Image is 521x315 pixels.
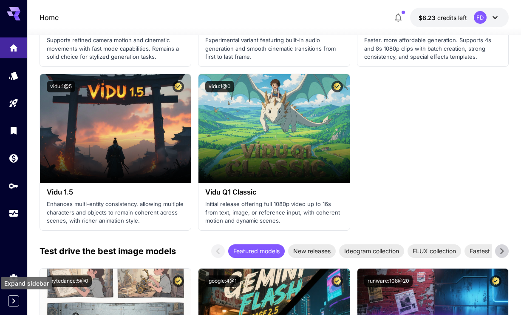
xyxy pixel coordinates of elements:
[40,12,59,23] nav: breadcrumb
[490,275,501,287] button: Certified Model – Vetted for best performance and includes a commercial license.
[410,8,509,27] button: $8.22985FD
[8,123,19,133] div: Library
[8,178,19,189] div: API Keys
[205,81,234,92] button: vidu:1@0
[47,188,184,196] h3: Vidu 1.5
[339,246,404,255] span: Ideogram collection
[288,246,336,255] span: New releases
[47,36,184,61] p: Supports refined camera motion and cinematic movements with fast mode capabilities. Remains a sol...
[173,81,184,92] button: Certified Model – Vetted for best performance and includes a commercial license.
[408,246,461,255] span: FLUX collection
[40,74,191,183] img: alt
[8,40,19,51] div: Home
[464,246,517,255] span: Fastest models
[464,244,517,258] div: Fastest models
[437,14,467,21] span: credits left
[198,74,349,183] img: alt
[8,68,19,78] div: Models
[419,14,437,21] span: $8.23
[331,81,343,92] button: Certified Model – Vetted for best performance and includes a commercial license.
[408,244,461,258] div: FLUX collection
[474,11,487,24] div: FD
[173,275,184,287] button: Certified Model – Vetted for best performance and includes a commercial license.
[419,13,467,22] div: $8.22985
[8,270,19,281] div: Settings
[205,36,343,61] p: Experimental variant featuring built-in audio generation and smooth cinematic transitions from fi...
[205,188,343,196] h3: Vidu Q1 Classic
[228,244,285,258] div: Featured models
[364,36,501,61] p: Faster, more affordable generation. Supports 4s and 8s 1080p clips with batch creation, strong co...
[205,200,343,225] p: Initial release offering full 1080p video up to 16s from text, image, or reference input, with co...
[205,275,240,287] button: google:4@1
[40,12,59,23] a: Home
[288,244,336,258] div: New releases
[47,200,184,225] p: Enhances multi-entity consistency, allowing multiple characters and objects to remain coherent ac...
[8,150,19,161] div: Wallet
[47,81,75,92] button: vidu:1@5
[40,245,176,258] p: Test drive the best image models
[228,246,285,255] span: Featured models
[364,275,413,287] button: runware:108@20
[1,277,52,289] div: Expand sidebar
[339,244,404,258] div: Ideogram collection
[8,208,19,219] div: Usage
[8,95,19,106] div: Playground
[8,295,19,306] button: Expand sidebar
[47,275,92,287] button: bytedance:5@0
[331,275,343,287] button: Certified Model – Vetted for best performance and includes a commercial license.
